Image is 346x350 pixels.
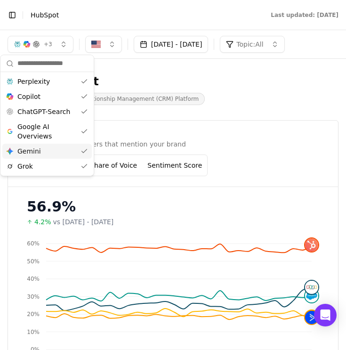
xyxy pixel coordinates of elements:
button: [DATE] - [DATE] [134,36,209,53]
img: hubspot [305,238,318,252]
button: Sentiment Score [144,157,205,174]
span: + 3 [44,41,52,48]
div: Percentage of AI answers that mention your brand [19,139,327,149]
span: Gemini [17,147,41,156]
span: Customer Relationship Management (CRM) Platform [45,93,205,105]
tspan: 50% [27,258,40,265]
img: zoho [305,281,318,294]
img: activecampaign [305,311,318,324]
span: HubSpot [31,10,59,20]
span: Google AI Overviews [17,122,77,141]
span: vs [DATE] - [DATE] [53,217,114,227]
tspan: 40% [27,276,40,282]
span: Copilot [17,92,40,101]
div: 56.9% [27,198,319,215]
button: Share of Voice [83,157,144,174]
div: Hubspot [45,74,205,89]
span: 4.2% [34,217,51,227]
img: United States [91,40,101,49]
tspan: 60% [27,240,40,247]
span: Perplexity [17,77,50,86]
span: Grok [17,162,33,171]
tspan: 20% [27,311,40,317]
span: Topic: All [236,40,263,49]
nav: breadcrumb [31,10,252,20]
div: Open Intercom Messenger [314,304,337,326]
div: Suggestions [0,72,94,176]
tspan: 30% [27,293,40,300]
tspan: 10% [27,329,40,335]
img: salesforce [305,289,318,302]
div: Last updated: [DATE] [271,11,338,19]
span: ChatGPT-Search [17,107,70,116]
